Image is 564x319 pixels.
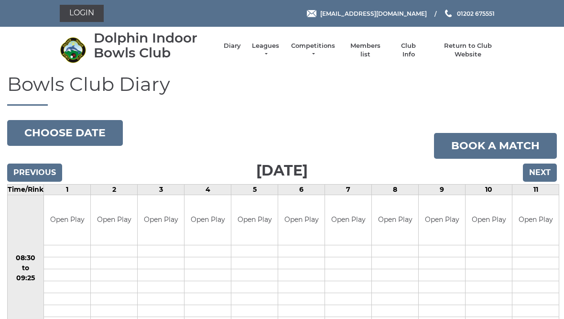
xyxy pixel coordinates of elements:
[325,184,372,195] td: 7
[250,42,281,59] a: Leagues
[278,195,325,245] td: Open Play
[419,195,465,245] td: Open Play
[307,10,316,17] img: Email
[395,42,423,59] a: Club Info
[345,42,385,59] a: Members list
[138,195,184,245] td: Open Play
[60,5,104,22] a: Login
[432,42,504,59] a: Return to Club Website
[231,184,278,195] td: 5
[44,195,90,245] td: Open Play
[444,9,495,18] a: Phone us 01202 675551
[372,184,419,195] td: 8
[419,184,466,195] td: 9
[278,184,325,195] td: 6
[231,195,278,245] td: Open Play
[91,195,137,245] td: Open Play
[320,10,427,17] span: [EMAIL_ADDRESS][DOMAIN_NAME]
[44,184,91,195] td: 1
[523,164,557,182] input: Next
[372,195,418,245] td: Open Play
[91,184,138,195] td: 2
[184,195,231,245] td: Open Play
[224,42,241,50] a: Diary
[7,74,557,106] h1: Bowls Club Diary
[7,120,123,146] button: Choose date
[445,10,452,17] img: Phone us
[307,9,427,18] a: Email [EMAIL_ADDRESS][DOMAIN_NAME]
[184,184,231,195] td: 4
[94,31,214,60] div: Dolphin Indoor Bowls Club
[325,195,371,245] td: Open Play
[466,184,512,195] td: 10
[8,184,44,195] td: Time/Rink
[290,42,336,59] a: Competitions
[60,37,86,63] img: Dolphin Indoor Bowls Club
[434,133,557,159] a: Book a match
[457,10,495,17] span: 01202 675551
[7,164,62,182] input: Previous
[466,195,512,245] td: Open Play
[512,195,559,245] td: Open Play
[512,184,559,195] td: 11
[138,184,184,195] td: 3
